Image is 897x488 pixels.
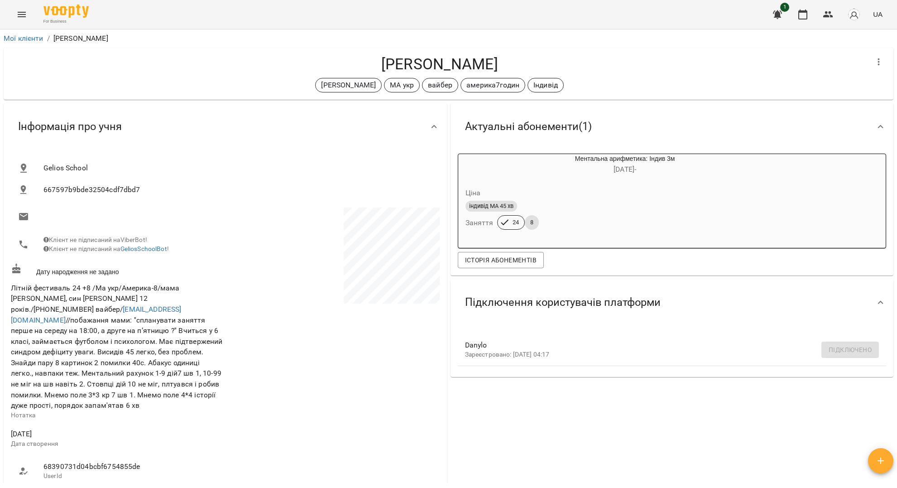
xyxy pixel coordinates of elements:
[533,80,558,91] p: Індивід
[18,120,122,134] span: Інформація про учня
[458,252,544,268] button: Історія абонементів
[11,440,223,449] p: Дата створення
[43,461,216,472] span: 68390731d04bcbf6754855de
[528,78,564,92] div: Індивід
[451,103,894,150] div: Актуальні абонементи(1)
[465,340,865,351] span: Danylo
[43,236,147,243] span: Клієнт не підписаний на ViberBot!
[43,5,89,18] img: Voopty Logo
[53,33,108,44] p: [PERSON_NAME]
[43,472,216,481] p: UserId
[460,78,525,92] div: америка7годин
[321,80,376,91] p: [PERSON_NAME]
[422,78,458,92] div: вайбер
[465,187,481,199] h6: Ціна
[120,245,167,252] a: GeliosSchoolBot
[11,284,222,410] span: Літній фестиваль 24 +8 /Ма укр/Америка-8/мама [PERSON_NAME], син [PERSON_NAME] 12 років./[PHONE_N...
[465,120,592,134] span: Актуальні абонементи ( 1 )
[465,202,517,210] span: індивід МА 45 хв
[11,305,182,324] a: [EMAIL_ADDRESS][DOMAIN_NAME]
[4,34,43,43] a: Мої клієнти
[390,80,414,91] p: МА укр
[315,78,382,92] div: [PERSON_NAME]
[11,429,223,440] span: [DATE]
[451,279,894,326] div: Підключення користувачів платформи
[502,154,748,176] div: Ментальна арифметика: Індив 3м
[43,163,432,174] span: Gelios School
[465,217,494,229] h6: Заняття
[780,3,789,12] span: 1
[47,33,50,44] li: /
[43,245,169,252] span: Клієнт не підписаний на !
[507,218,524,227] span: 24
[458,154,502,176] div: Ментальна арифметика: Індив 3м
[869,6,886,23] button: UA
[525,218,539,227] span: 8
[4,103,447,150] div: Інформація про учня
[11,55,868,73] h4: [PERSON_NAME]
[848,8,860,21] img: avatar_s.png
[43,184,432,195] span: 667597b9bde32504cdf7dbd7
[384,78,420,92] div: МА укр
[4,33,893,44] nav: breadcrumb
[465,255,537,266] span: Історія абонементів
[11,411,223,420] p: Нотатка
[465,295,661,309] span: Підключення користувачів платформи
[614,165,636,174] span: [DATE] -
[466,80,519,91] p: америка7годин
[43,19,89,24] span: For Business
[11,4,33,25] button: Menu
[465,350,865,359] p: Зареєстровано: [DATE] 04:17
[458,154,748,241] button: Ментальна арифметика: Індив 3м[DATE]- Цінаіндивід МА 45 хвЗаняття248
[9,261,225,278] div: Дату народження не задано
[428,80,452,91] p: вайбер
[873,10,883,19] span: UA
